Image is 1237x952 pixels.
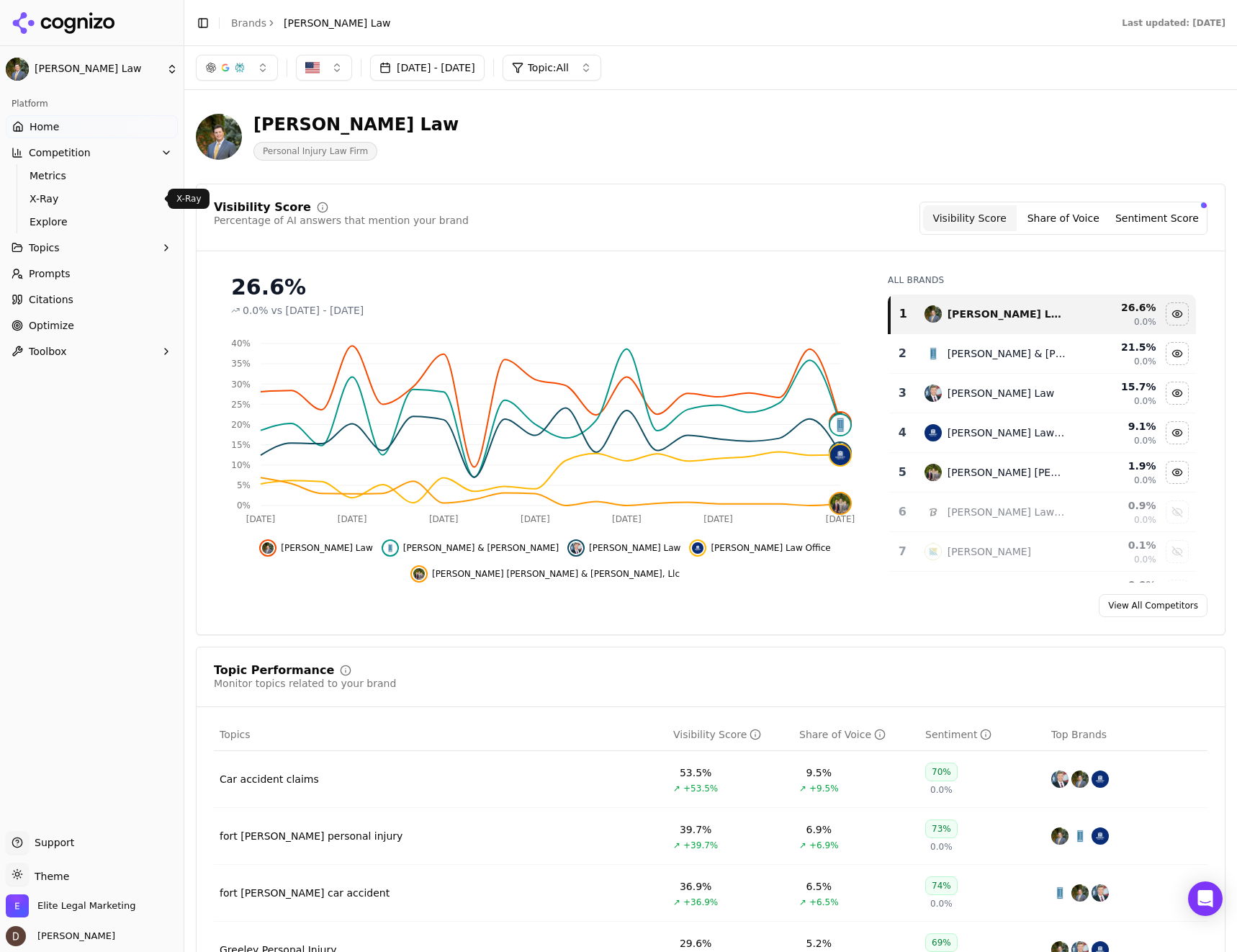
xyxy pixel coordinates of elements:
[253,142,377,161] span: Personal Injury Law Firm
[30,120,59,134] span: Home
[895,543,910,560] div: 7
[895,503,910,521] div: 6
[1092,771,1109,788] img: hoggatt law office
[570,542,582,554] img: dan caplis law
[1166,540,1189,563] button: Show lyons gaddis data
[305,60,320,75] img: US
[413,568,425,580] img: hadfield stieben & doutt, llc
[1051,727,1107,742] span: Top Brands
[1166,382,1189,405] button: Hide dan caplis law data
[948,505,1066,519] div: [PERSON_NAME] Law Group, P.c.
[673,783,680,794] span: ↗
[29,871,69,882] span: Theme
[231,460,251,470] tspan: 10%
[888,274,1196,286] div: All Brands
[231,274,859,300] div: 26.6%
[673,897,680,908] span: ↗
[29,241,60,255] span: Topics
[6,340,178,363] button: Toolbox
[689,539,830,557] button: Hide hoggatt law office data
[1077,380,1156,394] div: 15.7 %
[1166,342,1189,365] button: Hide bachus & schanker data
[1099,594,1207,617] a: View All Competitors
[919,719,1045,751] th: sentiment
[410,565,680,583] button: Hide hadfield stieben & doutt, llc data
[1071,827,1089,845] img: bachus & schanker
[925,819,958,838] div: 73%
[429,514,459,524] tspan: [DATE]
[338,514,367,524] tspan: [DATE]
[683,783,718,794] span: +53.5%
[1188,881,1223,916] div: Open Intercom Messenger
[925,763,958,781] div: 70%
[889,295,1196,334] tr: 1cannon law[PERSON_NAME] Law26.6%0.0%Hide cannon law data
[231,338,251,349] tspan: 40%
[673,840,680,851] span: ↗
[612,514,642,524] tspan: [DATE]
[925,424,942,441] img: hoggatt law office
[29,344,67,359] span: Toolbox
[830,415,850,435] img: bachus & schanker
[793,719,919,751] th: shareOfVoice
[1166,421,1189,444] button: Hide hoggatt law office data
[799,727,886,742] div: Share of Voice
[220,829,402,843] a: fort [PERSON_NAME] personal injury
[948,307,1066,321] div: [PERSON_NAME] Law
[1166,461,1189,484] button: Hide hadfield stieben & doutt, llc data
[196,114,242,160] img: Cannon Law
[176,193,201,205] p: X-Ray
[809,783,839,794] span: +9.5%
[799,783,806,794] span: ↗
[1134,554,1156,565] span: 0.0%
[948,346,1066,361] div: [PERSON_NAME] & [PERSON_NAME]
[6,314,178,337] a: Optimize
[799,897,806,908] span: ↗
[925,503,942,521] img: vanmeveren law group, p.c.
[29,835,74,850] span: Support
[231,359,251,369] tspan: 35%
[711,542,830,554] span: [PERSON_NAME] Law Office
[231,17,266,29] a: Brands
[6,92,178,115] div: Platform
[1077,459,1156,473] div: 1.9 %
[1092,884,1109,902] img: dan caplis law
[889,493,1196,532] tr: 6vanmeveren law group, p.c.[PERSON_NAME] Law Group, P.c.0.9%0.0%Show vanmeveren law group, p.c. data
[32,930,115,943] span: [PERSON_NAME]
[403,542,559,554] span: [PERSON_NAME] & [PERSON_NAME]
[806,765,832,780] div: 9.5%
[432,568,680,580] span: [PERSON_NAME] [PERSON_NAME] & [PERSON_NAME], Llc
[6,141,178,164] button: Competition
[214,202,311,213] div: Visibility Score
[1077,538,1156,552] div: 0.1 %
[1166,580,1189,603] button: Show frank dazar data
[521,514,550,524] tspan: [DATE]
[382,539,559,557] button: Hide bachus & schanker data
[895,424,910,441] div: 4
[925,385,942,402] img: dan caplis law
[1077,419,1156,434] div: 9.1 %
[6,236,178,259] button: Topics
[830,445,850,465] img: hoggatt law office
[667,719,793,751] th: visibilityScore
[1110,205,1204,231] button: Sentiment Score
[6,894,29,917] img: Elite Legal Marketing
[220,772,319,786] a: Car accident claims
[1092,827,1109,845] img: hoggatt law office
[1045,719,1207,751] th: Top Brands
[930,841,953,853] span: 0.0%
[231,380,251,390] tspan: 30%
[567,539,680,557] button: Hide dan caplis law data
[6,894,135,917] button: Open organization switcher
[683,897,718,908] span: +36.9%
[528,60,569,75] span: Topic: All
[809,840,839,851] span: +6.9%
[259,539,372,557] button: Hide cannon law data
[29,266,71,281] span: Prompts
[253,113,459,136] div: [PERSON_NAME] Law
[1134,435,1156,446] span: 0.0%
[1071,771,1089,788] img: cannon law
[214,213,469,228] div: Percentage of AI answers that mention your brand
[1051,827,1069,845] img: cannon law
[29,292,73,307] span: Citations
